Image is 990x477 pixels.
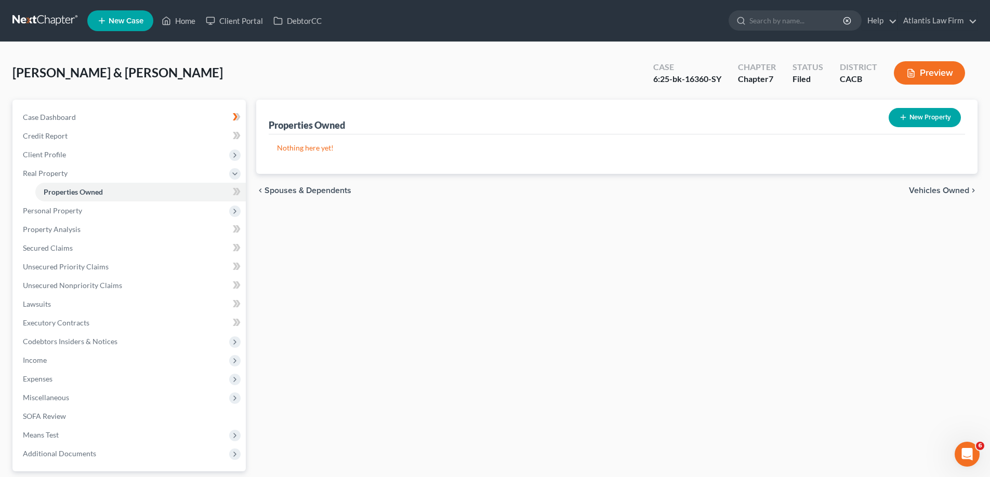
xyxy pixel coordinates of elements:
input: Search by name... [749,11,844,30]
div: CACB [840,73,877,85]
iframe: Intercom live chat [955,442,980,467]
span: Lawsuits [23,299,51,308]
a: Home [156,11,201,30]
span: Income [23,356,47,364]
a: Secured Claims [15,239,246,257]
div: District [840,61,877,73]
a: Property Analysis [15,220,246,239]
div: Chapter [738,73,776,85]
span: Means Test [23,430,59,439]
span: [PERSON_NAME] & [PERSON_NAME] [12,65,223,80]
a: Executory Contracts [15,314,246,332]
div: Status [793,61,823,73]
a: DebtorCC [268,11,327,30]
span: Unsecured Nonpriority Claims [23,281,122,290]
button: Vehicles Owned chevron_right [909,186,978,195]
span: 7 [769,74,773,84]
span: Case Dashboard [23,113,76,121]
span: Personal Property [23,206,82,215]
span: Property Analysis [23,225,81,234]
div: 6:25-bk-16360-SY [653,73,721,85]
span: Codebtors Insiders & Notices [23,337,117,346]
a: Atlantis Law Firm [898,11,977,30]
button: chevron_left Spouses & Dependents [256,186,351,195]
span: Executory Contracts [23,318,89,327]
a: Properties Owned [35,183,246,201]
div: Properties Owned [269,119,345,131]
div: Chapter [738,61,776,73]
div: Case [653,61,721,73]
button: New Property [889,108,961,127]
button: Preview [894,61,965,85]
a: Help [862,11,897,30]
span: SOFA Review [23,412,66,420]
a: Client Portal [201,11,268,30]
a: SOFA Review [15,407,246,426]
span: Miscellaneous [23,393,69,402]
span: Real Property [23,169,68,178]
a: Case Dashboard [15,108,246,127]
span: Secured Claims [23,243,73,252]
span: Client Profile [23,150,66,159]
span: Spouses & Dependents [265,186,351,195]
span: Properties Owned [44,187,103,196]
span: Vehicles Owned [909,186,969,195]
p: Nothing here yet! [277,143,957,153]
a: Lawsuits [15,295,246,314]
div: Filed [793,73,823,85]
a: Unsecured Priority Claims [15,257,246,276]
span: Additional Documents [23,449,96,458]
span: Expenses [23,374,52,383]
span: Credit Report [23,131,68,140]
span: 6 [976,442,984,450]
a: Credit Report [15,127,246,145]
a: Unsecured Nonpriority Claims [15,276,246,295]
span: New Case [109,17,143,25]
span: Unsecured Priority Claims [23,262,109,271]
i: chevron_left [256,186,265,195]
i: chevron_right [969,186,978,195]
